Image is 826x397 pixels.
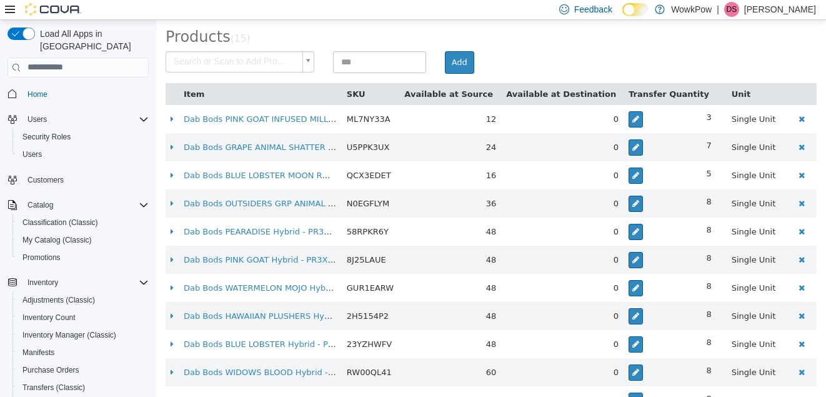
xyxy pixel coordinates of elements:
[575,94,620,104] span: Single Unit
[635,259,655,277] button: Delete
[17,233,149,248] span: My Catalog (Classic)
[457,151,462,160] span: 0
[635,315,655,333] button: Delete
[12,344,154,361] button: Manifests
[575,207,620,216] span: Single Unit
[22,172,149,188] span: Customers
[22,198,149,213] span: Catalog
[472,204,555,216] div: 8
[472,119,555,132] div: 7
[22,86,149,102] span: Home
[457,179,462,188] span: 0
[27,291,232,301] a: Dab Bods HAWAIIAN PLUSHERS Hybrid - PR3X0.5G
[350,68,462,81] button: Available at Destination
[17,363,149,378] span: Purchase Orders
[330,123,341,132] span: 24
[671,2,712,17] p: WowkPow
[457,235,462,244] span: 0
[17,380,149,395] span: Transfers (Classic)
[330,94,341,104] span: 12
[574,3,612,16] span: Feedback
[17,147,47,162] a: Users
[17,250,66,265] a: Promotions
[472,316,555,329] div: 8
[10,32,141,52] span: Search or Scan to Add Product
[330,319,341,329] span: 48
[457,376,462,385] span: 0
[35,28,149,53] span: Load All Apps in [GEOGRAPHIC_DATA]
[472,288,555,301] div: 8
[27,278,58,288] span: Inventory
[22,275,63,290] button: Inventory
[2,171,154,189] button: Customers
[17,147,149,162] span: Users
[22,112,149,127] span: Users
[22,348,54,358] span: Manifests
[27,175,64,185] span: Customers
[22,330,116,340] span: Inventory Manager (Classic)
[457,291,462,301] span: 0
[22,112,52,127] button: Users
[17,129,149,144] span: Security Roles
[330,291,341,301] span: 48
[717,2,719,17] p: |
[27,319,207,329] a: Dab Bods BLUE LOBSTER Hybrid - PR3X0.5G
[289,31,318,54] button: Add
[17,363,84,378] a: Purchase Orders
[25,3,81,16] img: Cova
[191,348,236,357] span: RW00QL41
[22,295,95,305] span: Adjustments (Classic)
[17,328,149,343] span: Inventory Manager (Classic)
[191,207,232,216] span: 58RPKR6Y
[472,373,555,385] div: 8
[191,123,234,132] span: U5PPK3UX
[78,13,91,24] span: 15
[27,151,232,160] a: Dab Bods BLUE LOBSTER MOON ROCK Hybrid - 2G
[472,148,555,160] div: 5
[22,253,61,263] span: Promotions
[635,203,655,221] button: Delete
[744,2,816,17] p: [PERSON_NAME]
[191,319,236,329] span: 23YZHWFV
[635,90,655,108] button: Delete
[191,235,230,244] span: 8J25LAUE
[472,91,555,104] div: 3
[17,345,149,360] span: Manifests
[575,151,620,160] span: Single Unit
[27,348,215,357] a: Dab Bods WIDOWS BLOOD Hybrid - PR3X0.5G
[191,179,233,188] span: N0EGFLYM
[17,129,76,144] a: Security Roles
[191,151,235,160] span: QCX3EDET
[12,309,154,326] button: Inventory Count
[330,376,341,385] span: 48
[17,380,90,395] a: Transfers (Classic)
[457,94,462,104] span: 0
[27,94,230,104] a: Dab Bods PINK GOAT INFUSED MILLED Indica - 2G
[575,235,620,244] span: Single Unit
[330,179,341,188] span: 36
[191,376,232,385] span: PURCJQ3C
[22,173,69,188] a: Customers
[575,291,620,301] span: Single Unit
[191,68,212,81] button: SKU
[191,291,232,301] span: 2H5154P2
[457,348,462,357] span: 0
[727,2,737,17] span: DS
[330,235,341,244] span: 48
[17,293,100,308] a: Adjustments (Classic)
[17,215,103,230] a: Classification (Classic)
[12,326,154,344] button: Inventory Manager (Classic)
[27,179,247,188] a: Dab Bods OUTSIDERS GRP ANIMAL Hybrid - PR5X0.5G
[472,176,555,188] div: 8
[635,231,655,249] button: Delete
[472,260,555,273] div: 8
[22,235,92,245] span: My Catalog (Classic)
[12,128,154,146] button: Security Roles
[457,263,462,273] span: 0
[635,146,655,164] button: Delete
[22,383,85,393] span: Transfers (Classic)
[22,275,149,290] span: Inventory
[27,123,231,132] a: Dab Bods GRAPE ANIMAL SHATTER 2.0 Indica - 1G
[22,132,71,142] span: Security Roles
[2,196,154,214] button: Catalog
